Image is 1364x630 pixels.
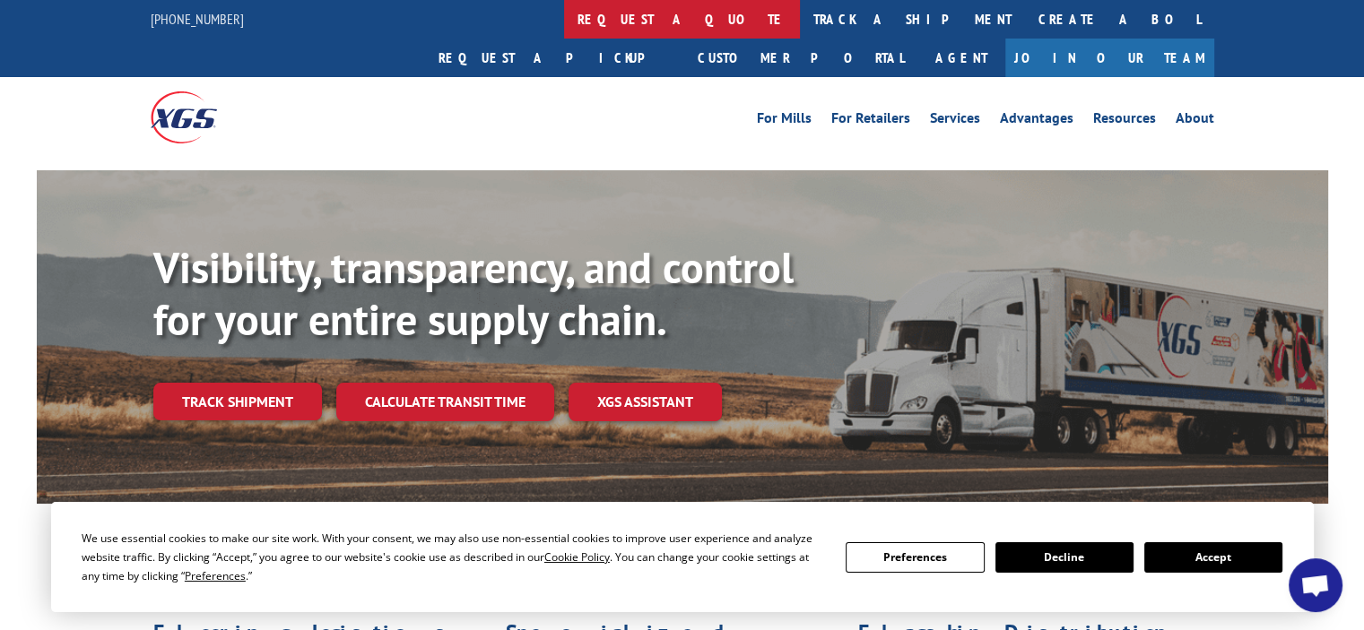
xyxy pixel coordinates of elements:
[185,568,246,583] span: Preferences
[1289,558,1342,612] a: Open chat
[425,39,684,77] a: Request a pickup
[1005,39,1214,77] a: Join Our Team
[544,549,610,565] span: Cookie Policy
[930,111,980,131] a: Services
[995,542,1134,573] button: Decline
[1093,111,1156,131] a: Resources
[846,542,984,573] button: Preferences
[917,39,1005,77] a: Agent
[336,383,554,421] a: Calculate transit time
[1000,111,1073,131] a: Advantages
[153,383,322,420] a: Track shipment
[1176,111,1214,131] a: About
[1144,542,1282,573] button: Accept
[51,502,1314,612] div: Cookie Consent Prompt
[831,111,910,131] a: For Retailers
[82,529,824,585] div: We use essential cookies to make our site work. With your consent, we may also use non-essential ...
[569,383,722,421] a: XGS ASSISTANT
[153,239,794,347] b: Visibility, transparency, and control for your entire supply chain.
[151,10,244,28] a: [PHONE_NUMBER]
[757,111,812,131] a: For Mills
[684,39,917,77] a: Customer Portal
